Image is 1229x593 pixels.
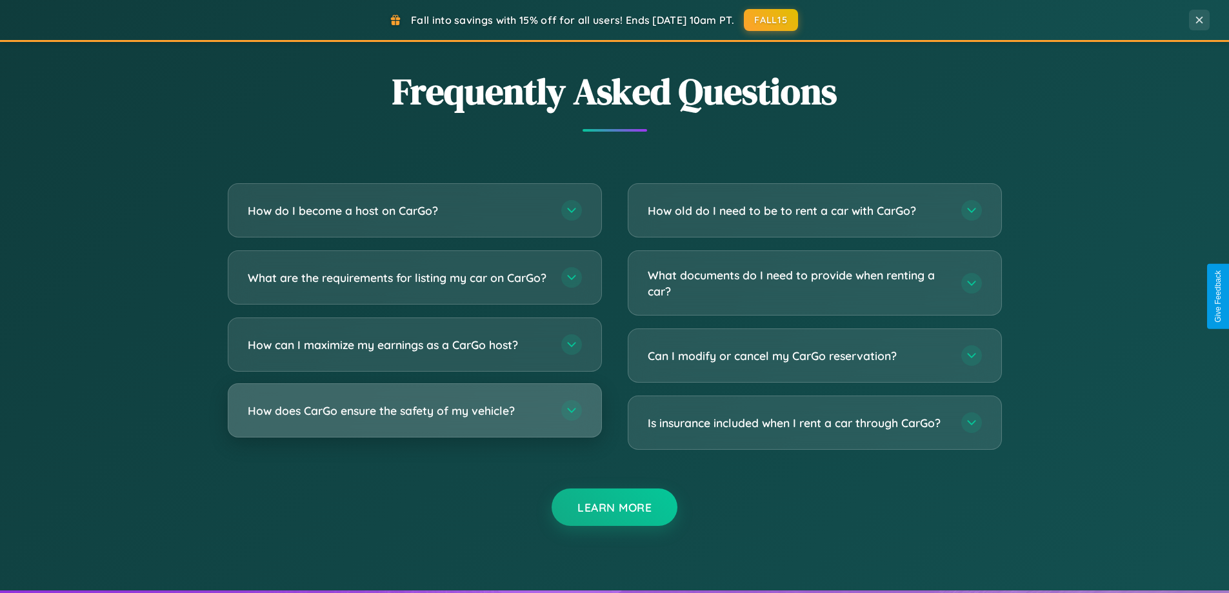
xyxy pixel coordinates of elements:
[648,415,948,431] h3: Is insurance included when I rent a car through CarGo?
[744,9,798,31] button: FALL15
[1214,270,1223,323] div: Give Feedback
[248,337,548,353] h3: How can I maximize my earnings as a CarGo host?
[248,403,548,419] h3: How does CarGo ensure the safety of my vehicle?
[228,66,1002,116] h2: Frequently Asked Questions
[648,348,948,364] h3: Can I modify or cancel my CarGo reservation?
[248,203,548,219] h3: How do I become a host on CarGo?
[411,14,734,26] span: Fall into savings with 15% off for all users! Ends [DATE] 10am PT.
[648,203,948,219] h3: How old do I need to be to rent a car with CarGo?
[248,270,548,286] h3: What are the requirements for listing my car on CarGo?
[648,267,948,299] h3: What documents do I need to provide when renting a car?
[552,488,677,526] button: Learn More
